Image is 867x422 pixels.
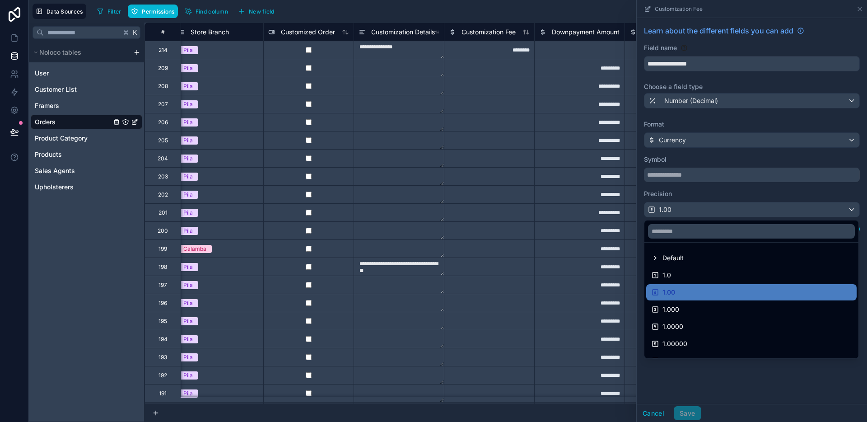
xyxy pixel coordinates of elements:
[142,8,174,15] span: Permissions
[662,356,691,366] span: 1.000000
[461,28,516,37] span: Customization Fee
[183,263,193,271] div: Pila
[128,5,181,18] a: Permissions
[183,118,193,127] div: Pila
[158,318,167,325] div: 195
[183,191,193,199] div: Pila
[158,227,168,234] div: 200
[152,28,174,35] div: #
[235,5,278,18] button: New field
[158,281,167,289] div: 197
[158,137,168,144] div: 205
[662,338,687,349] span: 1.00000
[132,29,138,36] span: K
[662,321,683,332] span: 1.0000
[662,287,675,298] span: 1.00
[183,227,193,235] div: Pila
[183,136,193,145] div: Pila
[552,28,620,37] span: Downpayment Amount
[183,389,193,398] div: Pila
[158,336,168,343] div: 194
[158,47,168,54] div: 214
[33,4,86,19] button: Data Sources
[158,101,168,108] div: 207
[158,354,167,361] div: 193
[183,209,193,217] div: Pila
[662,270,671,281] span: 1.0
[158,263,167,271] div: 198
[182,5,231,18] button: Find column
[183,317,193,325] div: Pila
[183,100,193,108] div: Pila
[158,209,168,216] div: 201
[158,300,167,307] div: 196
[183,371,193,380] div: Pila
[158,119,168,126] div: 206
[158,173,168,180] div: 203
[662,253,684,263] span: Default
[183,64,193,72] div: Pila
[158,245,167,253] div: 199
[183,46,193,54] div: Pila
[158,83,168,90] div: 208
[662,304,679,315] span: 1.000
[183,281,193,289] div: Pila
[158,191,168,198] div: 202
[158,155,168,162] div: 204
[183,173,193,181] div: Pila
[196,8,228,15] span: Find column
[281,28,335,37] span: Customized Order
[107,8,121,15] span: Filter
[47,8,83,15] span: Data Sources
[183,82,193,90] div: Pila
[158,65,168,72] div: 209
[183,245,206,253] div: Calamba
[183,299,193,307] div: Pila
[183,155,193,163] div: Pila
[183,353,193,361] div: Pila
[183,335,193,343] div: Pila
[191,28,229,37] span: Store Branch
[93,5,125,18] button: Filter
[371,28,435,37] span: Customization Details
[249,8,275,15] span: New field
[159,390,167,397] div: 191
[128,5,177,18] button: Permissions
[158,372,167,379] div: 192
